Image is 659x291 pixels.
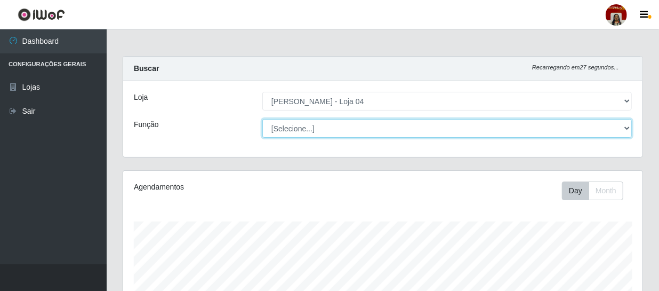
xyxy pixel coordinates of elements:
strong: Buscar [134,64,159,73]
img: CoreUI Logo [18,8,65,21]
label: Função [134,119,159,130]
div: First group [562,182,623,200]
button: Day [562,182,589,200]
label: Loja [134,92,148,103]
div: Toolbar with button groups [562,182,632,200]
button: Month [589,182,623,200]
div: Agendamentos [134,182,332,193]
i: Recarregando em 27 segundos... [532,64,619,70]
